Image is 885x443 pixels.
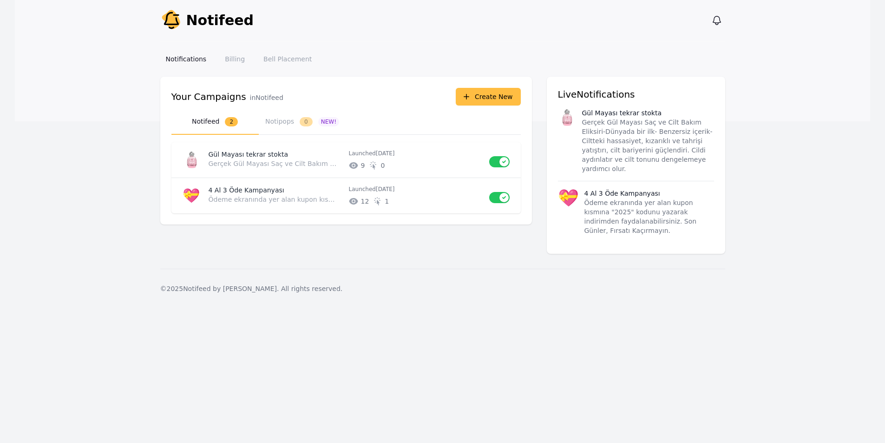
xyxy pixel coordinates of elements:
[281,285,342,292] span: All rights reserved.
[171,142,521,178] a: Gül Mayası tekrar stoktaGerçek Gül Mayası Saç ve Cilt Bakım Eliksiri-Dünyada bir ilk- Benzersiz i...
[258,51,317,67] a: Bell Placement
[219,51,250,67] a: Billing
[160,9,183,32] img: Your Company
[171,109,259,135] button: Notifeed2
[183,187,200,204] span: 💝
[385,197,389,206] span: # of unique clicks
[171,109,521,135] nav: Tabs
[300,117,313,126] span: 0
[349,150,482,157] p: Launched
[376,150,395,157] time: 2025-08-19T12:43:48.001Z
[584,198,714,235] p: Ödeme ekranında yer alan kupon kısmına "2025" kodunu yazarak indirimden faydalanabilirsiniz. Son ...
[456,88,521,106] button: Create New
[558,88,714,101] h3: Live Notifications
[171,178,521,213] a: 💝4 Al 3 Öde KampanyasıÖdeme ekranında yer alan kupon kısmına "2025" kodunu yazarak indirimden fay...
[584,189,660,198] p: 4 Al 3 Öde Kampanyası
[209,185,341,195] p: 4 Al 3 Öde Kampanyası
[209,159,338,168] p: Gerçek Gül Mayası Saç ve Cilt Bakım Eliksiri-Dünyada bir ilk- Benzersiz içerik- Ciltteki hassasiy...
[160,285,279,292] span: © 2025 Notifeed by [PERSON_NAME].
[225,117,238,126] span: 2
[171,90,246,103] h3: Your Campaigns
[209,195,338,204] p: Ödeme ekranında yer alan kupon kısmına "2025" kodunu yazarak indirimden faydalanabilirsiniz. Son ...
[160,9,254,32] a: Notifeed
[582,118,714,173] p: Gerçek Gül Mayası Saç ve Cilt Bakım Eliksiri-Dünyada bir ilk- Benzersiz içerik- Ciltteki hassasiy...
[209,150,341,159] p: Gül Mayası tekrar stokta
[582,108,662,118] p: Gül Mayası tekrar stokta
[376,186,395,192] time: 2025-08-19T10:21:04.833Z
[160,51,212,67] a: Notifications
[318,117,339,126] span: NEW!
[259,109,346,135] button: Notipops0NEW!
[186,12,254,29] span: Notifeed
[558,189,579,235] span: 💝
[250,93,283,102] p: in Notifeed
[349,185,482,193] p: Launched
[361,161,365,170] span: # of unique impressions
[380,161,385,170] span: # of unique clicks
[361,197,369,206] span: # of unique impressions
